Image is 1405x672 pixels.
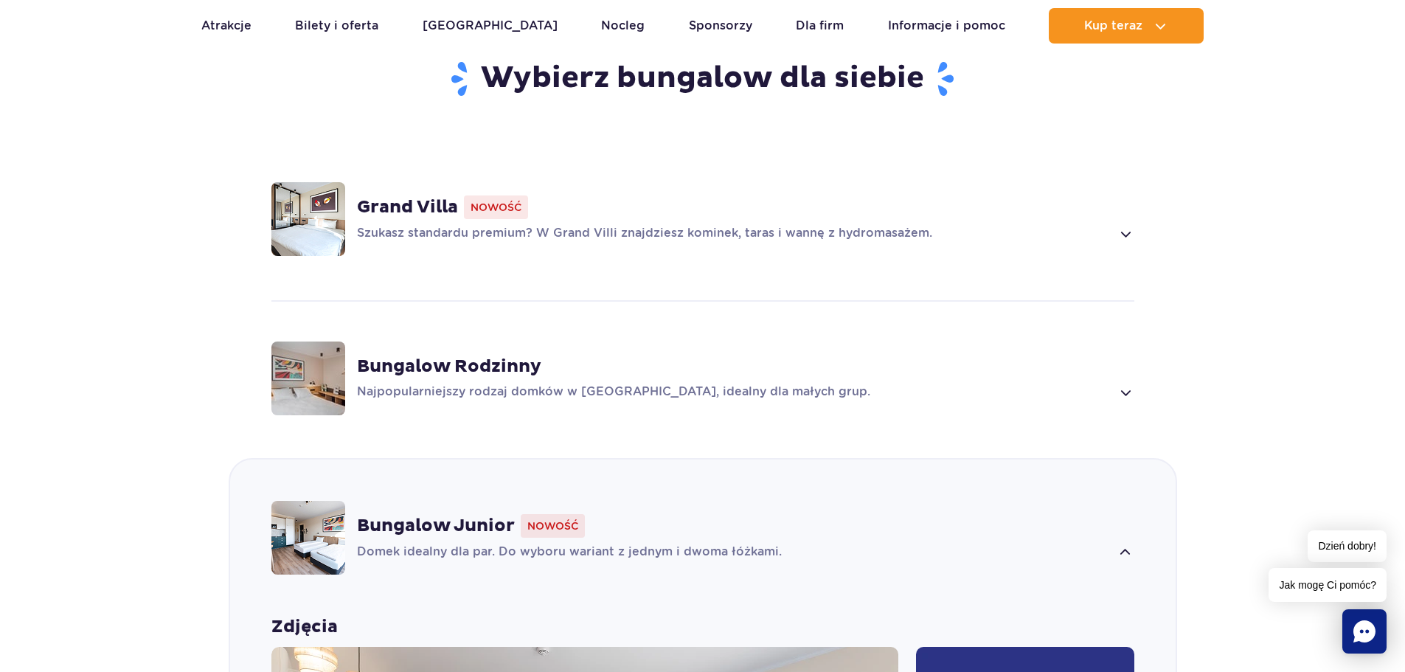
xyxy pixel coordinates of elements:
[357,196,458,218] strong: Grand Villa
[271,616,1134,638] strong: Zdjęcia
[1049,8,1204,44] button: Kup teraz
[357,515,515,537] strong: Bungalow Junior
[357,544,1111,561] p: Domek idealny dla par. Do wyboru wariant z jednym i dwoma łóżkami.
[796,8,844,44] a: Dla firm
[357,384,1111,401] p: Najpopularniejszy rodzaj domków w [GEOGRAPHIC_DATA], idealny dla małych grup.
[521,514,585,538] span: Nowość
[271,60,1134,98] h2: Wybierz bungalow dla siebie
[888,8,1005,44] a: Informacje i pomoc
[357,225,1111,243] p: Szukasz standardu premium? W Grand Villi znajdziesz kominek, taras i wannę z hydromasażem.
[1084,19,1142,32] span: Kup teraz
[295,8,378,44] a: Bilety i oferta
[357,356,541,378] strong: Bungalow Rodzinny
[689,8,752,44] a: Sponsorzy
[1342,609,1387,654] div: Chat
[1269,568,1387,602] span: Jak mogę Ci pomóc?
[423,8,558,44] a: [GEOGRAPHIC_DATA]
[464,195,528,219] span: Nowość
[201,8,251,44] a: Atrakcje
[601,8,645,44] a: Nocleg
[1308,530,1387,562] span: Dzień dobry!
